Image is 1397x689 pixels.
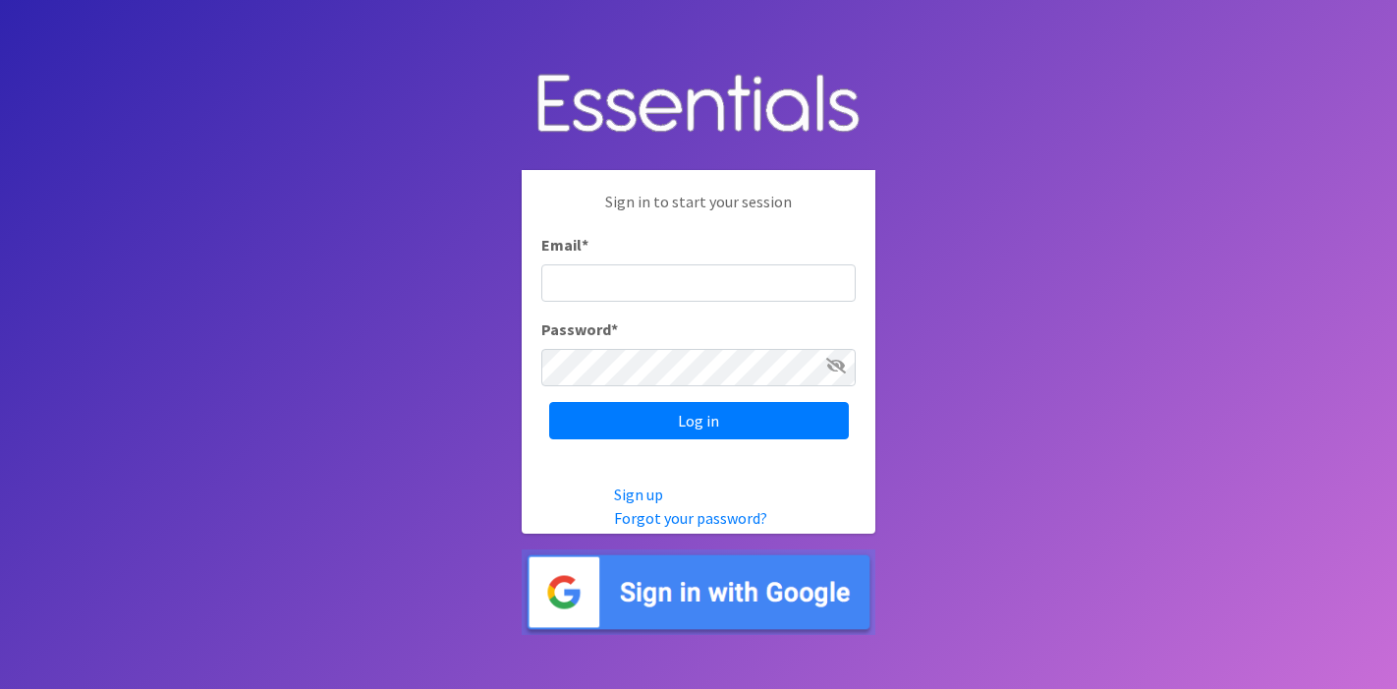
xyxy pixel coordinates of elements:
[522,54,875,155] img: Human Essentials
[582,235,588,255] abbr: required
[541,317,618,341] label: Password
[549,402,849,439] input: Log in
[611,319,618,339] abbr: required
[614,508,767,528] a: Forgot your password?
[522,549,875,635] img: Sign in with Google
[541,190,856,233] p: Sign in to start your session
[614,485,663,504] a: Sign up
[541,233,588,257] label: Email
